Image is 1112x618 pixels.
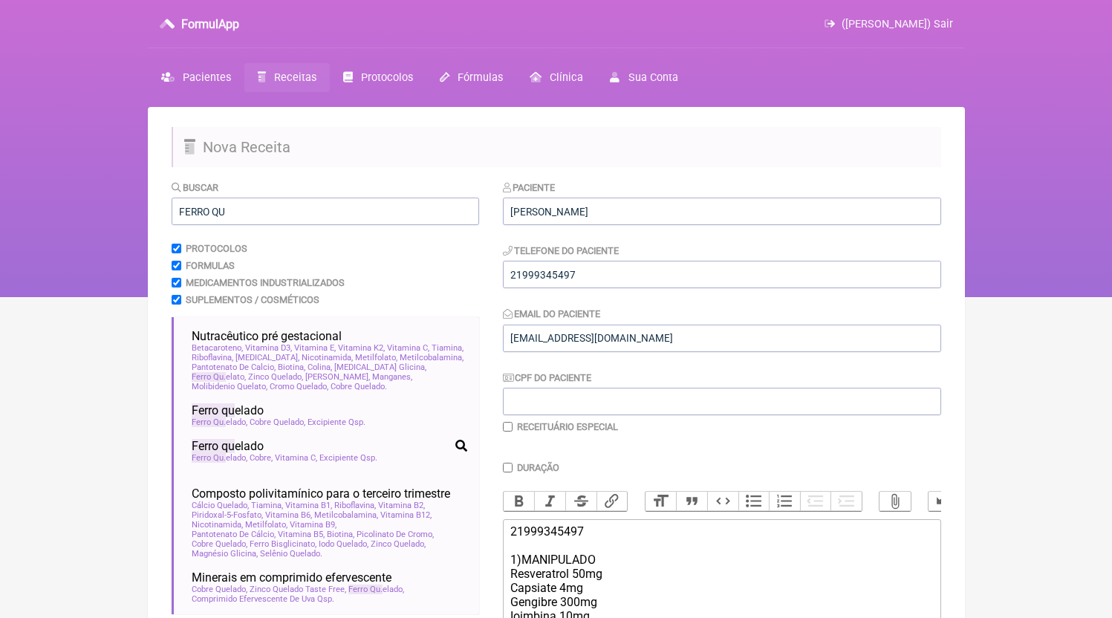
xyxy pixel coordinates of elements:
[357,530,434,539] span: Picolinato De Cromo
[294,343,336,353] span: Vitamina E
[596,492,628,511] button: Link
[186,243,247,254] label: Protocolos
[274,71,316,84] span: Receitas
[738,492,770,511] button: Bullets
[192,417,247,427] span: elado
[516,63,596,92] a: Clínica
[192,453,247,463] span: elado
[432,343,464,353] span: Tiamina
[842,18,953,30] span: ([PERSON_NAME]) Sair
[334,501,425,510] span: Riboflavina, Vitamina B2
[192,501,249,510] span: Cálcio Quelado
[192,530,325,539] span: Pantotenato De Cálcio, Vitamina B5
[192,343,243,353] span: Betacaroteno
[517,421,618,432] label: Receituário Especial
[235,353,299,362] span: [MEDICAL_DATA]
[250,585,346,594] span: Zinco Quelado Taste Free
[183,71,231,84] span: Pacientes
[361,71,413,84] span: Protocolos
[192,510,312,520] span: Piridoxal-5-Fosfato, Vitamina B6
[192,585,247,594] span: Cobre Quelado
[830,492,862,511] button: Increase Level
[278,362,305,372] span: Biotina
[308,362,332,372] span: Colina
[186,260,235,271] label: Formulas
[503,372,592,383] label: CPF do Paciente
[334,362,426,372] span: [MEDICAL_DATA] Glicina
[192,382,267,391] span: Molibidenio Quelato
[503,182,556,193] label: Paciente
[192,403,264,417] span: elado
[244,63,330,92] a: Receitas
[192,487,450,501] span: Composto polivitamínico para o terceiro trimestre
[192,417,226,427] span: Ferro Qu
[181,17,239,31] h3: FormulApp
[172,182,219,193] label: Buscar
[676,492,707,511] button: Quote
[192,329,342,343] span: Nutracêutico pré gestacional
[387,343,429,353] span: Vitamina C
[327,530,354,539] span: Biotina
[245,520,336,530] span: Metilfolato, Vitamina B9
[250,539,316,549] span: Ferro Bisglicinato
[503,245,620,256] label: Telefone do Paciente
[355,353,397,362] span: Metilfolato
[186,294,319,305] label: Suplementos / Cosméticos
[800,492,831,511] button: Decrease Level
[550,71,583,84] span: Clínica
[707,492,738,511] button: Code
[245,343,292,353] span: Vitamina D3
[534,492,565,511] button: Italic
[192,403,235,417] span: Ferro qu
[192,453,226,463] span: Ferro Qu
[172,198,479,225] input: exemplo: emagrecimento, ansiedade
[192,353,233,362] span: Riboflavina
[348,585,383,594] span: Ferro Qu
[308,417,365,427] span: Excipiente Qsp
[338,343,385,353] span: Vitamina K2
[192,362,276,372] span: Pantotenato De Calcio
[192,594,334,604] span: Comprimido Efervescente De Uva Qsp
[400,353,464,362] span: Metilcobalamina
[192,372,246,382] span: elato
[172,127,941,167] h2: Nova Receita
[646,492,677,511] button: Heading
[250,417,305,427] span: Cobre Quelado
[596,63,691,92] a: Sua Conta
[192,439,235,453] span: Ferro qu
[186,277,345,288] label: Medicamentos Industrializados
[331,382,387,391] span: Cobre Quelado
[192,439,264,453] span: elado
[458,71,503,84] span: Fórmulas
[371,539,426,549] span: Zinco Quelado
[275,453,317,463] span: Vitamina C
[260,549,322,559] span: Selênio Quelado
[192,372,226,382] span: Ferro Qu
[270,382,328,391] span: Cromo Quelado
[825,18,952,30] a: ([PERSON_NAME]) Sair
[192,539,247,549] span: Cobre Quelado
[372,372,412,382] span: Manganes
[302,353,353,362] span: Nicotinamida
[426,63,516,92] a: Fórmulas
[503,308,601,319] label: Email do Paciente
[319,453,377,463] span: Excipiente Qsp
[248,372,303,382] span: Zinco Quelado
[929,492,960,511] button: Undo
[250,453,273,463] span: Cobre
[319,539,368,549] span: Iodo Quelado
[192,549,258,559] span: Magnésio Glicina
[192,570,391,585] span: Minerais em comprimido efervescente
[565,492,596,511] button: Strikethrough
[305,372,370,382] span: [PERSON_NAME]
[314,510,432,520] span: Metilcobalamina, Vitamina B12
[148,63,244,92] a: Pacientes
[330,63,426,92] a: Protocolos
[192,520,243,530] span: Nicotinamida
[879,492,911,511] button: Attach Files
[348,585,404,594] span: elado
[504,492,535,511] button: Bold
[251,501,332,510] span: Tiamina, Vitamina B1
[628,71,678,84] span: Sua Conta
[517,462,559,473] label: Duração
